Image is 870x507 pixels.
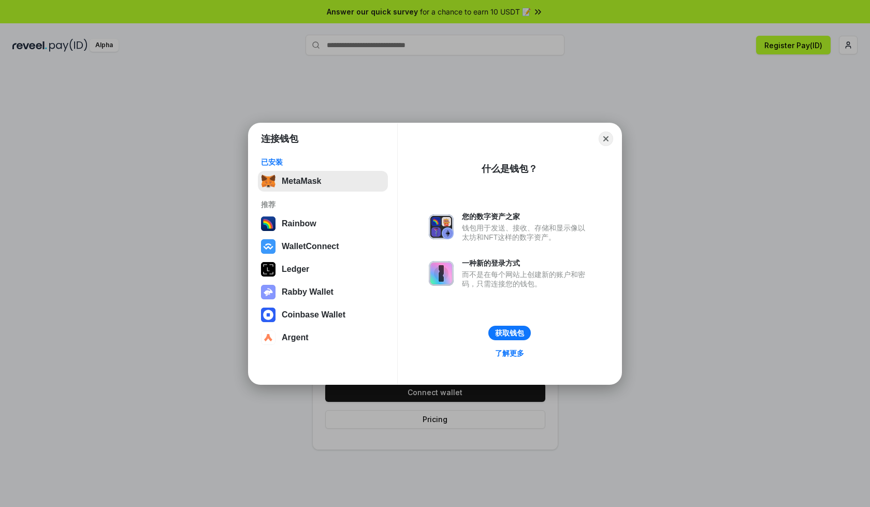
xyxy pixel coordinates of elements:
[495,349,524,358] div: 了解更多
[282,265,309,274] div: Ledger
[495,328,524,338] div: 获取钱包
[282,333,309,342] div: Argent
[429,214,454,239] img: svg+xml,%3Csvg%20xmlns%3D%22http%3A%2F%2Fwww.w3.org%2F2000%2Fsvg%22%20fill%3D%22none%22%20viewBox...
[261,239,275,254] img: svg+xml,%3Csvg%20width%3D%2228%22%20height%3D%2228%22%20viewBox%3D%220%200%2028%2028%22%20fill%3D...
[261,216,275,231] img: svg+xml,%3Csvg%20width%3D%22120%22%20height%3D%22120%22%20viewBox%3D%220%200%20120%20120%22%20fil...
[282,177,321,186] div: MetaMask
[258,282,388,302] button: Rabby Wallet
[482,163,538,175] div: 什么是钱包？
[462,270,590,288] div: 而不是在每个网站上创建新的账户和密码，只需连接您的钱包。
[489,346,530,360] a: 了解更多
[258,327,388,348] button: Argent
[261,200,385,209] div: 推荐
[261,330,275,345] img: svg+xml,%3Csvg%20width%3D%2228%22%20height%3D%2228%22%20viewBox%3D%220%200%2028%2028%22%20fill%3D...
[488,326,531,340] button: 获取钱包
[261,262,275,277] img: svg+xml,%3Csvg%20xmlns%3D%22http%3A%2F%2Fwww.w3.org%2F2000%2Fsvg%22%20width%3D%2228%22%20height%3...
[261,133,298,145] h1: 连接钱包
[282,310,345,320] div: Coinbase Wallet
[261,157,385,167] div: 已安装
[258,171,388,192] button: MetaMask
[462,212,590,221] div: 您的数字资产之家
[261,285,275,299] img: svg+xml,%3Csvg%20xmlns%3D%22http%3A%2F%2Fwww.w3.org%2F2000%2Fsvg%22%20fill%3D%22none%22%20viewBox...
[462,223,590,242] div: 钱包用于发送、接收、存储和显示像以太坊和NFT这样的数字资产。
[261,174,275,189] img: svg+xml,%3Csvg%20fill%3D%22none%22%20height%3D%2233%22%20viewBox%3D%220%200%2035%2033%22%20width%...
[599,132,613,146] button: Close
[462,258,590,268] div: 一种新的登录方式
[258,213,388,234] button: Rainbow
[258,259,388,280] button: Ledger
[282,242,339,251] div: WalletConnect
[261,308,275,322] img: svg+xml,%3Csvg%20width%3D%2228%22%20height%3D%2228%22%20viewBox%3D%220%200%2028%2028%22%20fill%3D...
[258,236,388,257] button: WalletConnect
[429,261,454,286] img: svg+xml,%3Csvg%20xmlns%3D%22http%3A%2F%2Fwww.w3.org%2F2000%2Fsvg%22%20fill%3D%22none%22%20viewBox...
[282,287,334,297] div: Rabby Wallet
[282,219,316,228] div: Rainbow
[258,305,388,325] button: Coinbase Wallet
